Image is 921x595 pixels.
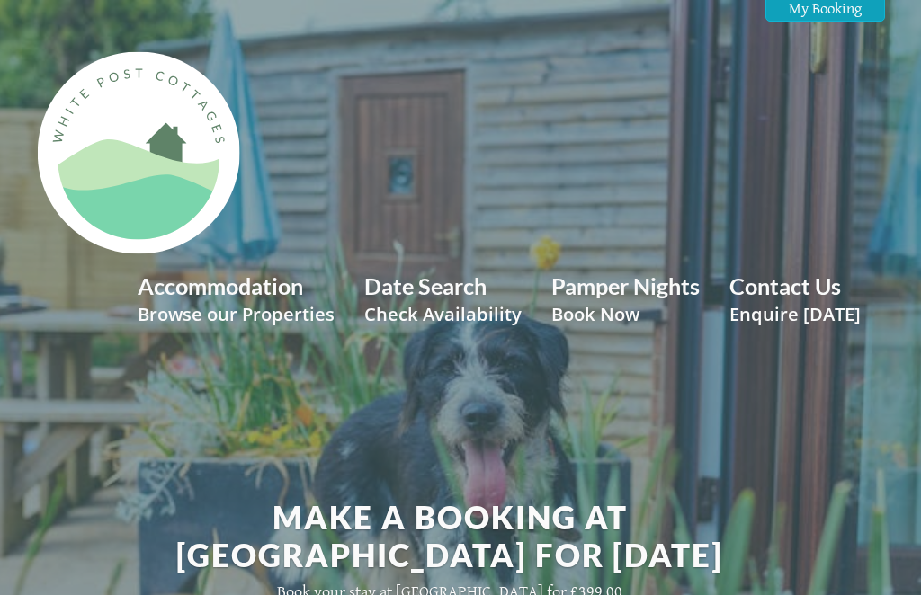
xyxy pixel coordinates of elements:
a: AccommodationBrowse our Properties [138,272,335,326]
small: Check Availability [364,301,522,326]
small: Enquire [DATE] [729,301,861,326]
small: Book Now [551,301,700,326]
a: Date SearchCheck Availability [364,272,522,326]
small: Browse our Properties [138,301,335,326]
a: Pamper NightsBook Now [551,272,700,326]
img: White Post Cottages [25,40,250,265]
h2: Make a Booking at [GEOGRAPHIC_DATA] for [DATE] [110,498,789,573]
a: Contact UsEnquire [DATE] [729,272,861,326]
